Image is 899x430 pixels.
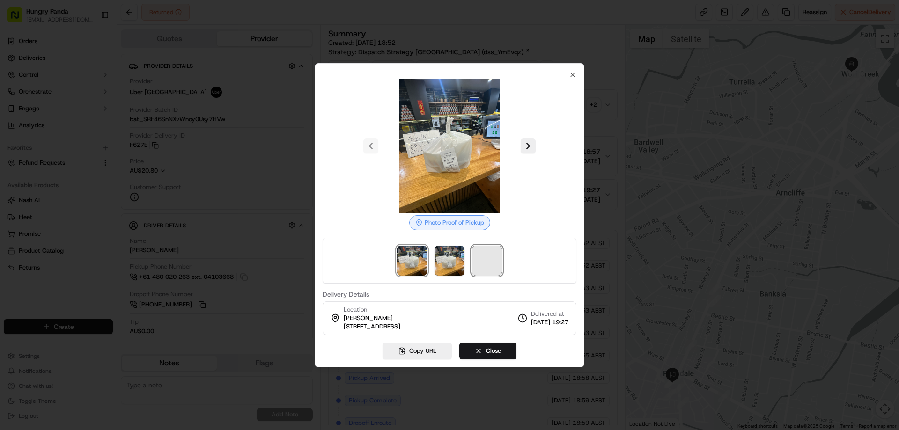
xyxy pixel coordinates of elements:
button: Copy URL [383,343,452,359]
span: [PERSON_NAME] [344,314,393,322]
span: Location [344,306,367,314]
span: [STREET_ADDRESS] [344,322,400,331]
div: Photo Proof of Pickup [409,215,490,230]
label: Delivery Details [323,291,576,298]
img: photo_proof_of_pickup image [397,246,427,276]
button: Close [459,343,516,359]
span: Delivered at [531,310,568,318]
img: photo_proof_of_delivery image [435,246,464,276]
img: photo_proof_of_pickup image [382,79,517,213]
span: [DATE] 19:27 [531,318,568,327]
